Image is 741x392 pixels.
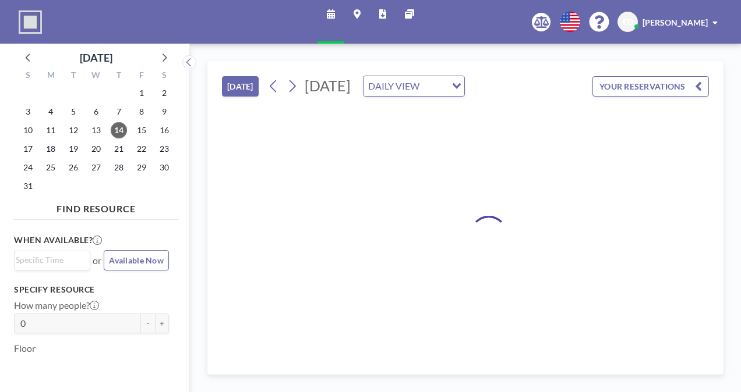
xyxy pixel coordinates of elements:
span: Saturday, August 30, 2025 [156,159,172,176]
span: Friday, August 15, 2025 [133,122,150,138]
span: Wednesday, August 13, 2025 [88,122,104,138]
div: S [17,69,40,84]
div: [DATE] [80,49,112,66]
div: W [85,69,108,84]
span: [PERSON_NAME] [643,17,708,27]
label: Type [14,366,33,377]
span: Wednesday, August 20, 2025 [88,141,104,157]
span: Tuesday, August 5, 2025 [65,104,82,120]
span: Thursday, August 14, 2025 [111,122,127,138]
span: or [93,255,101,266]
span: Thursday, August 7, 2025 [111,104,127,120]
span: Sunday, August 17, 2025 [20,141,36,157]
button: Available Now [104,250,169,270]
span: Monday, August 4, 2025 [43,104,59,120]
div: Search for option [364,76,464,96]
span: Saturday, August 2, 2025 [156,85,172,101]
span: Friday, August 22, 2025 [133,141,150,157]
span: Saturday, August 9, 2025 [156,104,172,120]
span: Monday, August 25, 2025 [43,159,59,176]
label: Floor [14,343,36,354]
input: Search for option [423,79,445,94]
span: Wednesday, August 6, 2025 [88,104,104,120]
span: ED [623,17,633,27]
span: Tuesday, August 26, 2025 [65,159,82,176]
label: How many people? [14,300,99,311]
span: [DATE] [305,77,351,94]
button: - [141,313,155,333]
span: Thursday, August 28, 2025 [111,159,127,176]
span: Monday, August 18, 2025 [43,141,59,157]
span: Friday, August 1, 2025 [133,85,150,101]
span: Sunday, August 3, 2025 [20,104,36,120]
div: Search for option [15,251,90,269]
span: Saturday, August 16, 2025 [156,122,172,138]
span: DAILY VIEW [366,79,422,94]
div: M [40,69,62,84]
span: Available Now [109,255,164,265]
span: Sunday, August 24, 2025 [20,159,36,176]
span: Monday, August 11, 2025 [43,122,59,138]
span: Wednesday, August 27, 2025 [88,159,104,176]
button: [DATE] [222,76,259,97]
h3: Specify resource [14,284,169,295]
span: Tuesday, August 19, 2025 [65,141,82,157]
h4: FIND RESOURCE [14,198,178,215]
input: Search for option [16,254,83,266]
img: organization-logo [19,10,42,34]
div: T [62,69,85,84]
span: Friday, August 8, 2025 [133,104,150,120]
span: Saturday, August 23, 2025 [156,141,172,157]
div: F [130,69,153,84]
button: + [155,313,169,333]
div: S [153,69,175,84]
span: Friday, August 29, 2025 [133,159,150,176]
button: YOUR RESERVATIONS [592,76,709,97]
span: Thursday, August 21, 2025 [111,141,127,157]
div: T [107,69,130,84]
span: Sunday, August 10, 2025 [20,122,36,138]
span: Sunday, August 31, 2025 [20,178,36,194]
span: Tuesday, August 12, 2025 [65,122,82,138]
